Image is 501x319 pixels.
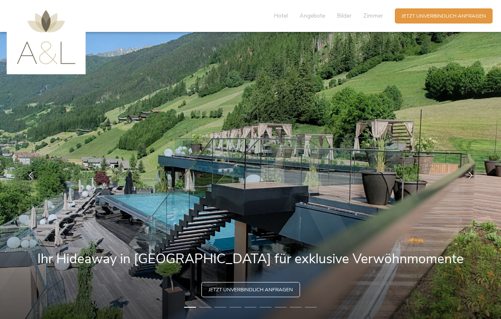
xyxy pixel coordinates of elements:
[300,12,325,20] span: Angebote
[17,10,76,64] img: AMONTI & LUNARIS Wellnessresort
[363,12,383,20] span: Zimmer
[337,12,352,20] span: Bilder
[209,286,293,293] span: Jetzt unverbindlich anfragen
[274,12,288,20] span: Hotel
[402,13,486,20] span: Jetzt unverbindlich anfragen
